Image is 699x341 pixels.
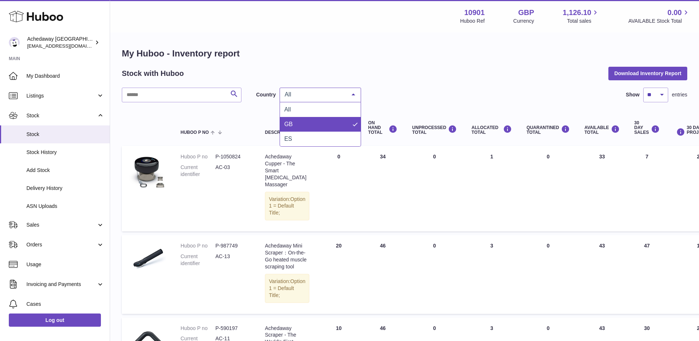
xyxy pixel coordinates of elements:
div: Achedaway Cupper - The Smart [MEDICAL_DATA] Massager [265,153,309,188]
span: Usage [26,261,104,268]
span: 0.00 [667,8,682,18]
span: Huboo P no [181,130,209,135]
span: Option 1 = Default Title; [269,196,305,216]
span: AVAILABLE Stock Total [628,18,690,25]
td: 33 [577,146,627,231]
span: 0 [547,154,550,159]
label: Country [256,91,276,98]
span: Delivery History [26,185,104,192]
span: Option 1 = Default Title; [269,278,305,298]
span: Invoicing and Payments [26,281,97,288]
span: 0 [547,243,550,249]
label: Show [626,91,640,98]
div: Achedaway Mini Scraper：On-the-Go heated muscle scraping tool [265,242,309,270]
h2: Stock with Huboo [122,69,184,78]
span: ASN Uploads [26,203,104,210]
span: All [283,91,346,98]
dd: AC-13 [215,253,250,267]
span: My Dashboard [26,73,104,80]
img: admin@newpb.co.uk [9,37,20,48]
td: 43 [577,235,627,313]
td: 20 [317,235,361,313]
dd: P-987749 [215,242,250,249]
td: 34 [361,146,405,231]
div: Achedaway [GEOGRAPHIC_DATA] [27,36,93,49]
td: 1 [464,146,519,231]
img: product image [129,153,166,190]
div: ALLOCATED Total [472,125,512,135]
span: Description [265,130,295,135]
h1: My Huboo - Inventory report [122,48,687,59]
div: AVAILABLE Total [585,125,620,135]
td: 7 [627,146,667,231]
td: 3 [464,235,519,313]
td: 46 [361,235,405,313]
span: entries [672,91,687,98]
span: Total sales [567,18,600,25]
span: Stock [26,131,104,138]
td: 47 [627,235,667,313]
div: Variation: [265,274,309,303]
dt: Current identifier [181,164,215,178]
td: 0 [405,146,464,231]
a: 0.00 AVAILABLE Stock Total [628,8,690,25]
dd: P-1050824 [215,153,250,160]
button: Download Inventory Report [608,67,687,80]
div: UNPROCESSED Total [412,125,457,135]
dt: Huboo P no [181,153,215,160]
span: 1,126.10 [563,8,591,18]
span: GB [284,121,293,127]
span: Stock History [26,149,104,156]
a: Log out [9,313,101,327]
span: All [284,106,291,113]
span: 0 [547,325,550,331]
dt: Huboo P no [181,242,215,249]
td: 0 [405,235,464,313]
div: Variation: [265,192,309,221]
dt: Current identifier [181,253,215,267]
span: Listings [26,92,97,99]
span: Cases [26,301,104,308]
dt: Huboo P no [181,325,215,332]
span: Orders [26,241,97,248]
strong: 10901 [464,8,485,18]
a: 1,126.10 Total sales [563,8,600,25]
span: Sales [26,221,97,228]
dd: P-590197 [215,325,250,332]
span: [EMAIL_ADDRESS][DOMAIN_NAME] [27,43,108,49]
strong: GBP [518,8,534,18]
div: Huboo Ref [460,18,485,25]
span: ES [284,136,292,142]
div: Currency [513,18,534,25]
img: product image [129,242,166,279]
td: 0 [317,146,361,231]
dd: AC-03 [215,164,250,178]
div: 30 DAY SALES [634,121,660,135]
span: Stock [26,112,97,119]
div: QUARANTINED Total [527,125,570,135]
span: Add Stock [26,167,104,174]
div: ON HAND Total [368,121,397,135]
